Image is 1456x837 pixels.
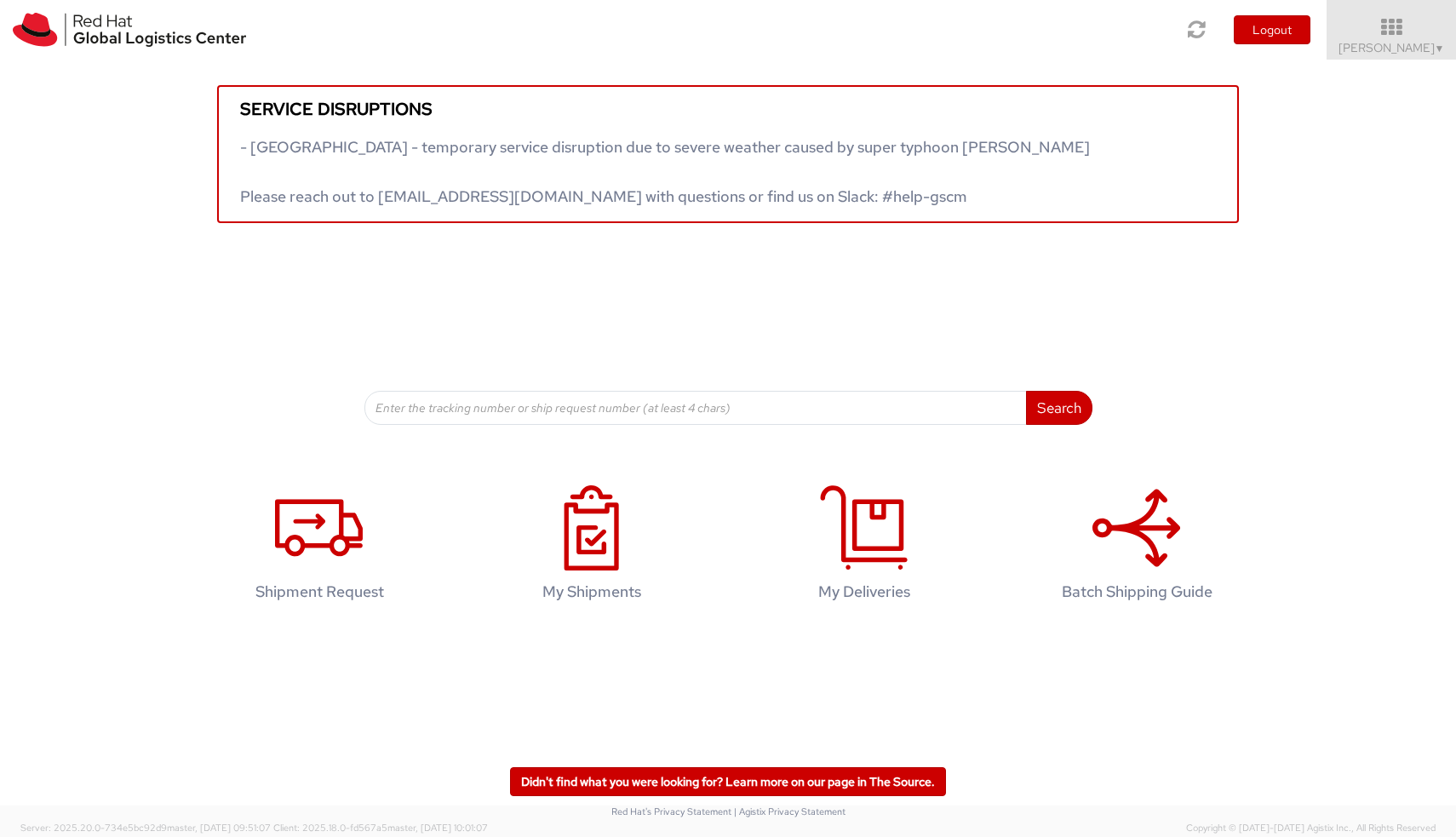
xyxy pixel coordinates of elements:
span: Copyright © [DATE]-[DATE] Agistix Inc., All Rights Reserved [1186,822,1436,835]
a: My Deliveries [737,467,992,627]
span: master, [DATE] 09:51:07 [167,822,271,834]
a: Shipment Request [192,467,447,627]
span: - [GEOGRAPHIC_DATA] - temporary service disruption due to severe weather caused by super typhoon ... [240,137,1090,206]
a: Service disruptions - [GEOGRAPHIC_DATA] - temporary service disruption due to severe weather caus... [217,85,1239,223]
a: Batch Shipping Guide [1009,467,1264,627]
h4: Batch Shipping Guide [1027,583,1247,600]
button: Search [1026,391,1092,425]
span: ▼ [1435,42,1445,55]
a: Didn't find what you were looking for? Learn more on our page in The Source. [510,767,946,796]
span: Server: 2025.20.0-734e5bc92d9 [20,822,271,834]
h4: My Shipments [482,583,702,600]
span: master, [DATE] 10:01:07 [387,822,488,834]
span: [PERSON_NAME] [1338,40,1445,55]
span: Client: 2025.18.0-fd567a5 [273,822,488,834]
a: My Shipments [464,467,719,627]
input: Enter the tracking number or ship request number (at least 4 chars) [364,391,1027,425]
h4: Shipment Request [209,583,429,600]
a: | Agistix Privacy Statement [734,805,846,817]
img: rh-logistics-00dfa346123c4ec078e1.svg [13,13,246,47]
button: Logout [1234,15,1310,44]
a: Red Hat's Privacy Statement [611,805,731,817]
h5: Service disruptions [240,100,1216,118]
h4: My Deliveries [754,583,974,600]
